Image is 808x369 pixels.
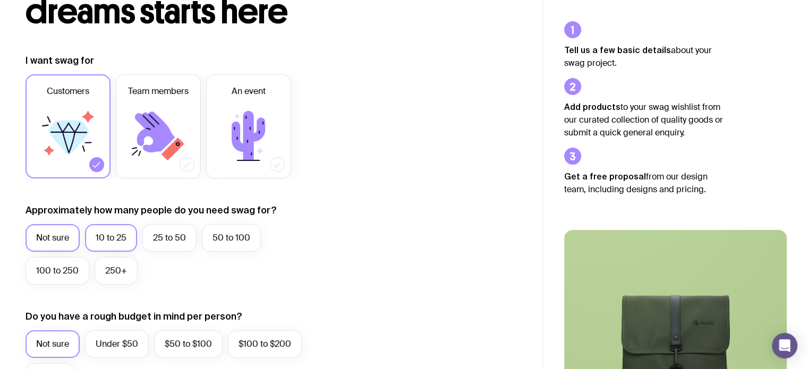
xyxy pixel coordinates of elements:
label: $100 to $200 [228,330,302,358]
p: from our design team, including designs and pricing. [564,170,724,196]
div: Open Intercom Messenger [772,333,797,358]
label: Not sure [25,330,80,358]
label: 25 to 50 [142,224,197,252]
label: 250+ [95,257,138,285]
span: Customers [47,85,89,98]
label: 100 to 250 [25,257,89,285]
label: $50 to $100 [154,330,223,358]
strong: Add products [564,102,620,111]
span: An event [232,85,266,98]
label: 50 to 100 [202,224,261,252]
label: 10 to 25 [85,224,137,252]
label: I want swag for [25,54,94,67]
strong: Tell us a few basic details [564,45,671,55]
strong: Get a free proposal [564,171,646,181]
label: Under $50 [85,330,149,358]
label: Not sure [25,224,80,252]
span: Team members [128,85,189,98]
p: to your swag wishlist from our curated collection of quality goods or submit a quick general enqu... [564,100,724,139]
label: Do you have a rough budget in mind per person? [25,310,242,323]
label: Approximately how many people do you need swag for? [25,204,277,217]
p: about your swag project. [564,44,724,70]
